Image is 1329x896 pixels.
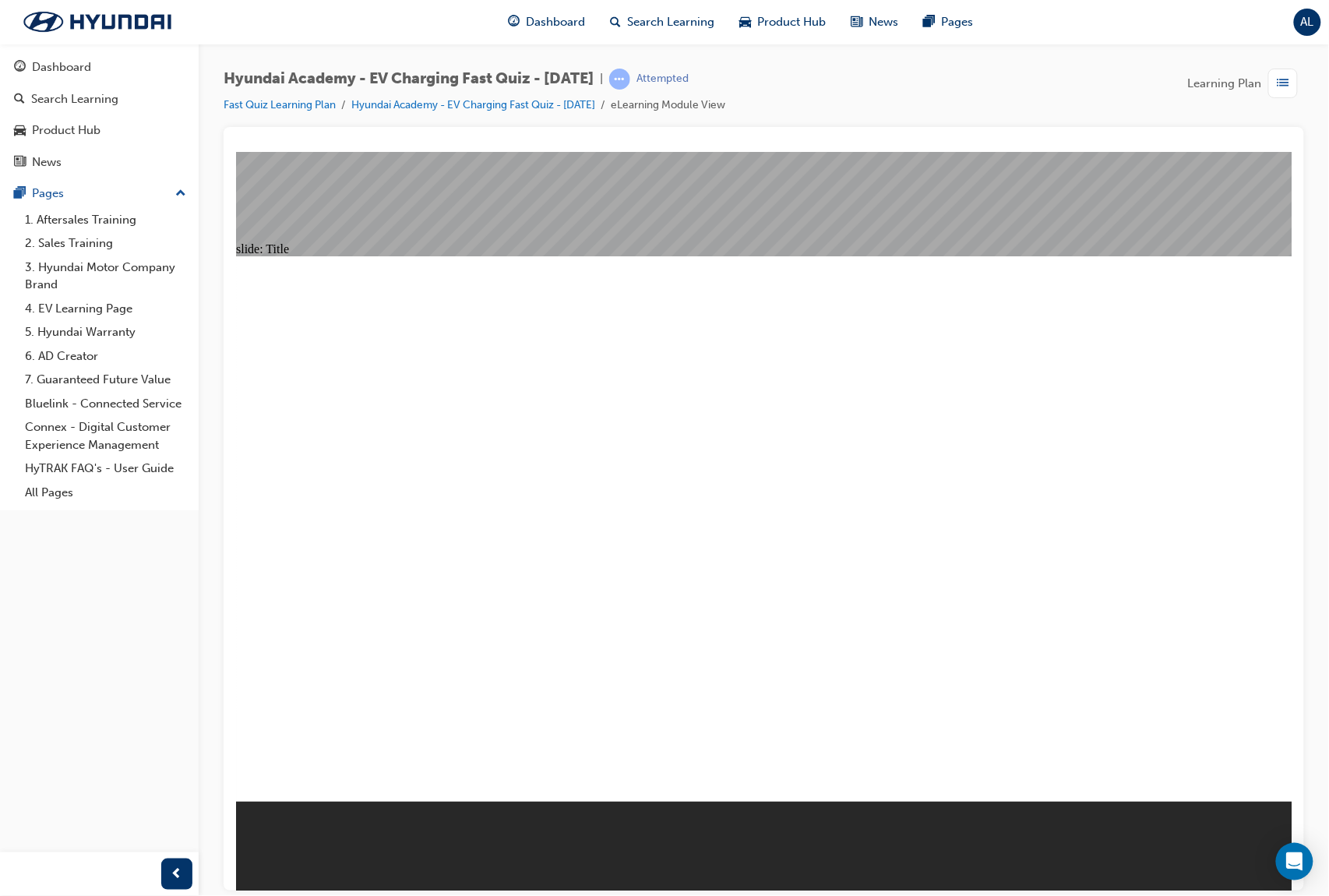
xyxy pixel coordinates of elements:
[838,6,911,38] a: news-iconNews
[6,50,192,179] button: DashboardSearch LearningProduct HubNews
[19,256,192,297] a: 3. Hyundai Motor Company Brand
[851,12,862,32] span: news-icon
[1294,9,1321,36] button: AL
[19,231,192,256] a: 2. Sales Training
[32,153,62,171] div: News
[19,344,192,369] a: 6. AD Creator
[739,12,751,32] span: car-icon
[6,179,192,208] button: Pages
[171,865,183,884] span: prev-icon
[224,98,336,111] a: Fast Quiz Learning Plan
[14,61,26,75] span: guage-icon
[911,6,985,38] a: pages-iconPages
[19,320,192,344] a: 5. Hyundai Warranty
[14,156,26,170] span: news-icon
[508,12,520,32] span: guage-icon
[32,58,91,76] div: Dashboard
[224,70,594,88] span: Hyundai Academy - EV Charging Fast Quiz - [DATE]
[6,85,192,114] a: Search Learning
[14,187,26,201] span: pages-icon
[869,13,898,31] span: News
[32,185,64,203] div: Pages
[6,148,192,177] a: News
[8,5,187,38] img: Trak
[14,124,26,138] span: car-icon
[1301,13,1314,31] span: AL
[1188,75,1262,93] span: Learning Plan
[19,297,192,321] a: 4. EV Learning Page
[19,368,192,392] a: 7. Guaranteed Future Value
[526,13,585,31] span: Dashboard
[6,53,192,82] a: Dashboard
[923,12,935,32] span: pages-icon
[31,90,118,108] div: Search Learning
[627,13,714,31] span: Search Learning
[19,415,192,457] a: Connex - Digital Customer Experience Management
[611,97,725,115] li: eLearning Module View
[19,208,192,232] a: 1. Aftersales Training
[19,481,192,505] a: All Pages
[610,12,621,32] span: search-icon
[495,6,598,38] a: guage-iconDashboard
[1276,843,1313,880] div: Open Intercom Messenger
[14,93,25,107] span: search-icon
[727,6,838,38] a: car-iconProduct Hub
[19,392,192,416] a: Bluelink - Connected Service
[757,13,826,31] span: Product Hub
[19,457,192,481] a: HyTRAK FAQ's - User Guide
[175,184,186,204] span: up-icon
[351,98,595,111] a: Hyundai Academy - EV Charging Fast Quiz - [DATE]
[1278,74,1289,93] span: list-icon
[6,116,192,145] a: Product Hub
[600,70,603,88] span: |
[941,13,973,31] span: Pages
[598,6,727,38] a: search-iconSearch Learning
[636,72,689,86] div: Attempted
[1188,69,1304,98] button: Learning Plan
[609,69,630,90] span: learningRecordVerb_ATTEMPT-icon
[32,122,100,139] div: Product Hub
